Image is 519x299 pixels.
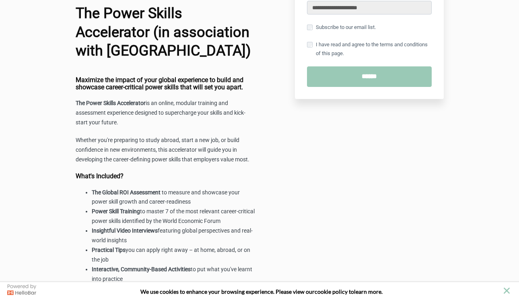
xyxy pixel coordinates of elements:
strong: Interactive, Community-Based Activities [92,266,191,272]
li: you can apply right away – at home, abroad, or on the job [92,245,256,265]
p: Whether you're preparing to study abroad, start a new job, or build confidence in new environment... [76,136,256,165]
li: to master 7 of the most relevant career-critical power skills identified by the World Economic Forum [92,207,256,226]
strong: Practical Tips [92,247,126,253]
label: Subscribe to our email list. [307,23,376,32]
strong: The Global ROI Assessment [92,189,161,196]
h4: What's Included? [76,173,256,180]
strong: to [349,288,354,295]
input: Subscribe to our email list. [307,25,313,30]
h1: The Power Skills Accelerator (in association with [GEOGRAPHIC_DATA]) [76,4,256,60]
label: I have read and agree to the terms and conditions of this page. [307,40,432,58]
li: to measure and showcase your power skill growth and career-readiness [92,188,256,207]
p: is an online, modular training and assessment experience designed to supercharge your skills and ... [76,99,256,128]
strong: The Power Skills Accelerator [76,100,146,106]
strong: Insightful Video Interviews [92,227,158,234]
strong: Power Skill Training [92,208,140,214]
li: to put what you've learnt into practice [92,265,256,284]
input: I have read and agree to the terms and conditions of this page. [307,42,313,47]
h4: Maximize the impact of your global experience to build and showcase career-critical power skills ... [76,76,256,91]
a: cookie policy [315,288,348,295]
li: featuring global perspectives and real-world insights [92,226,256,245]
button: close [502,286,512,296]
span: learn more. [354,288,383,295]
span: We use cookies to enhance your browsing experience. Please view our [140,288,315,295]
